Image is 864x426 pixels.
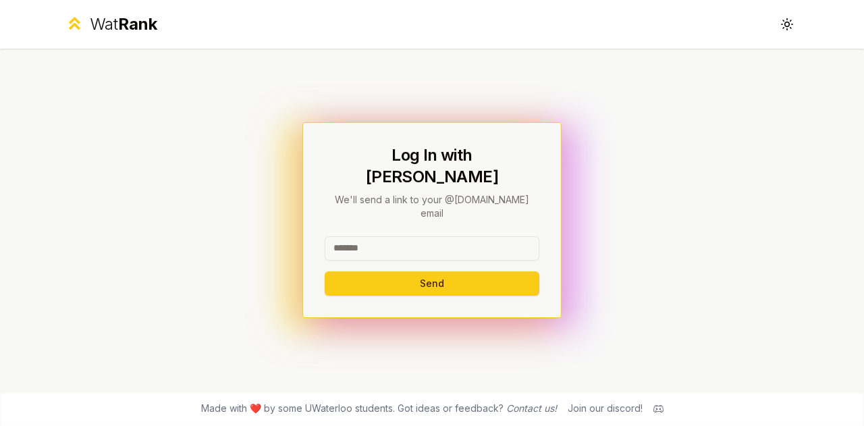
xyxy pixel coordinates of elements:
[325,193,539,220] p: We'll send a link to your @[DOMAIN_NAME] email
[201,402,557,415] span: Made with ❤️ by some UWaterloo students. Got ideas or feedback?
[118,14,157,34] span: Rank
[506,402,557,414] a: Contact us!
[90,14,157,35] div: Wat
[65,14,157,35] a: WatRank
[325,144,539,188] h1: Log In with [PERSON_NAME]
[568,402,643,415] div: Join our discord!
[325,271,539,296] button: Send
